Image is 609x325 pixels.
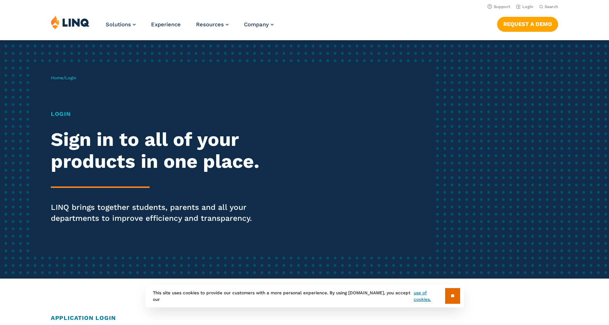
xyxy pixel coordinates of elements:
button: Open Search Bar [539,4,558,10]
a: Home [51,75,63,80]
img: LINQ | K‑12 Software [51,15,90,29]
h2: Sign in to all of your products in one place. [51,129,285,173]
p: LINQ brings together students, parents and all your departments to improve efficiency and transpa... [51,202,285,224]
a: Request a Demo [497,17,558,31]
span: Company [244,21,269,28]
a: use of cookies. [414,290,445,303]
a: Login [516,4,533,9]
a: Experience [151,21,181,28]
span: Search [545,4,558,9]
a: Company [244,21,274,28]
span: Solutions [106,21,131,28]
nav: Primary Navigation [106,15,274,39]
span: Resources [196,21,224,28]
nav: Button Navigation [497,15,558,31]
div: This site uses cookies to provide our customers with a more personal experience. By using [DOMAIN... [146,284,464,307]
h1: Login [51,110,285,118]
a: Resources [196,21,229,28]
span: Login [65,75,76,80]
span: / [51,75,76,80]
a: Support [488,4,510,9]
a: Solutions [106,21,136,28]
